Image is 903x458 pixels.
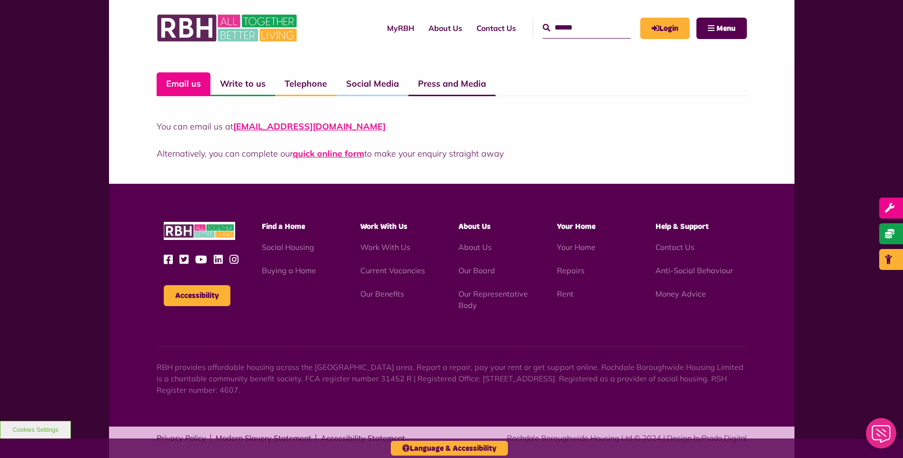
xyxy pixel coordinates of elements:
[458,223,491,230] span: About Us
[702,433,747,443] a: Prodo Digital
[164,285,230,306] button: Accessibility
[696,18,747,39] button: Navigation
[337,72,408,96] a: Social Media
[469,15,523,41] a: Contact Us
[164,222,235,240] img: RBH
[655,266,733,275] a: Anti-Social Behaviour
[408,72,496,96] a: Press and Media
[655,242,695,252] a: Contact Us
[557,223,595,230] span: Your Home
[293,148,364,159] a: quick online form
[860,415,903,458] iframe: Netcall Web Assistant for live chat
[360,223,407,230] span: Work With Us
[360,266,425,275] a: Current Vacancies
[157,10,299,47] img: RBH
[157,434,206,442] a: Privacy Policy
[275,72,337,96] a: Telephone
[655,223,709,230] span: Help & Support
[360,242,410,252] a: Work With Us
[640,18,690,39] a: MyRBH
[458,266,495,275] a: Our Board
[716,25,735,32] span: Menu
[157,120,747,133] p: You can email us at
[262,242,314,252] a: Social Housing
[655,289,706,299] a: Money Advice
[360,289,404,299] a: Our Benefits
[391,441,508,456] button: Language & Accessibility
[216,434,311,442] a: Modern Slavery Statement
[321,434,405,442] a: Accessibility Statement
[380,15,421,41] a: MyRBH
[157,147,747,160] p: Alternatively, you can complete our to make your enquiry straight away
[557,266,585,275] a: Repairs
[458,289,528,310] a: Our Representative Body
[262,266,316,275] a: Buying a Home
[210,72,275,96] a: Write to us
[557,242,595,252] a: Your Home
[157,72,210,96] a: Email us
[157,361,747,396] p: RBH provides affordable housing across the [GEOGRAPHIC_DATA] area. Report a repair, pay your rent...
[421,15,469,41] a: About Us
[233,121,386,132] a: [EMAIL_ADDRESS][DOMAIN_NAME]
[543,18,631,38] input: Search
[507,432,747,444] div: Rochdale Boroughwide Housing Ltd © 2024 | Design by
[262,223,305,230] span: Find a Home
[557,289,574,299] a: Rent
[458,242,492,252] a: About Us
